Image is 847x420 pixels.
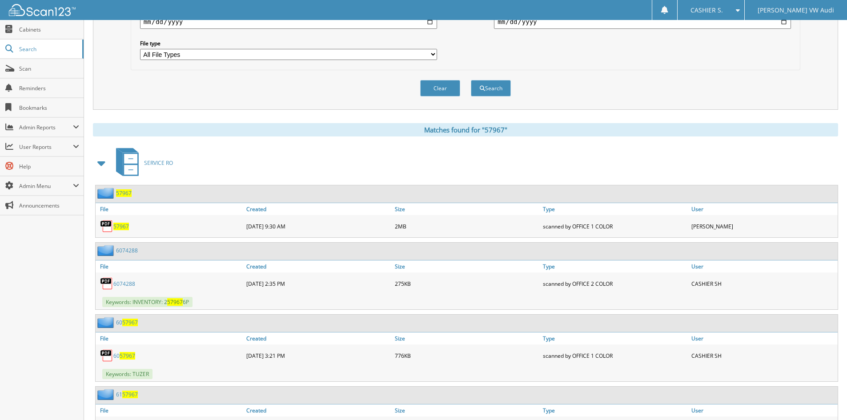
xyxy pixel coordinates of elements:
[97,317,116,328] img: folder2.png
[541,260,689,272] a: Type
[19,182,73,190] span: Admin Menu
[244,404,393,416] a: Created
[19,202,79,209] span: Announcements
[541,203,689,215] a: Type
[116,189,132,197] a: 57967
[96,332,244,344] a: File
[100,277,113,290] img: PDF.png
[541,347,689,364] div: scanned by OFFICE 1 COLOR
[9,4,76,16] img: scan123-logo-white.svg
[689,217,838,235] div: [PERSON_NAME]
[393,347,541,364] div: 776KB
[689,347,838,364] div: CASHIER SH
[19,45,78,53] span: Search
[97,389,116,400] img: folder2.png
[19,104,79,112] span: Bookmarks
[140,15,437,29] input: start
[393,260,541,272] a: Size
[541,404,689,416] a: Type
[244,203,393,215] a: Created
[93,123,838,136] div: Matches found for "57967"
[116,391,138,398] a: 6157967
[689,260,838,272] a: User
[113,280,135,288] a: 6074288
[97,245,116,256] img: folder2.png
[244,332,393,344] a: Created
[758,8,834,13] span: [PERSON_NAME] VW Audi
[100,349,113,362] img: PDF.png
[116,247,138,254] a: 6074288
[420,80,460,96] button: Clear
[689,203,838,215] a: User
[689,332,838,344] a: User
[96,260,244,272] a: File
[19,84,79,92] span: Reminders
[19,163,79,170] span: Help
[122,319,138,326] span: 57967
[689,404,838,416] a: User
[96,404,244,416] a: File
[393,203,541,215] a: Size
[689,275,838,292] div: CASHIER SH
[541,332,689,344] a: Type
[19,26,79,33] span: Cabinets
[541,217,689,235] div: scanned by OFFICE 1 COLOR
[471,80,511,96] button: Search
[96,203,244,215] a: File
[244,217,393,235] div: [DATE] 9:30 AM
[140,40,437,47] label: File type
[102,297,193,307] span: Keywords: INVENTORY: 2 6P
[116,319,138,326] a: 6057967
[19,124,73,131] span: Admin Reports
[113,352,135,360] a: 6057967
[244,347,393,364] div: [DATE] 3:21 PM
[393,217,541,235] div: 2MB
[494,15,791,29] input: end
[102,369,153,379] span: Keywords: TUZER
[541,275,689,292] div: scanned by OFFICE 2 COLOR
[393,332,541,344] a: Size
[690,8,723,13] span: CASHIER S.
[393,404,541,416] a: Size
[111,145,173,180] a: SERVICE RO
[244,260,393,272] a: Created
[100,220,113,233] img: PDF.png
[244,275,393,292] div: [DATE] 2:35 PM
[19,65,79,72] span: Scan
[113,223,129,230] a: 57967
[122,391,138,398] span: 57967
[19,143,73,151] span: User Reports
[144,159,173,167] span: SERVICE RO
[97,188,116,199] img: folder2.png
[167,298,183,306] span: 57967
[120,352,135,360] span: 57967
[393,275,541,292] div: 275KB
